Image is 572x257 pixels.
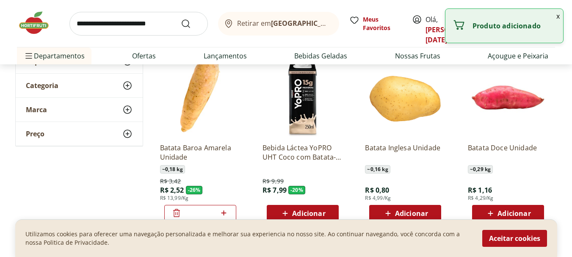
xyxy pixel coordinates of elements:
[24,46,34,66] button: Menu
[553,9,563,23] button: Fechar notificação
[497,210,531,217] span: Adicionar
[263,56,343,136] img: Bebida Láctea YoPRO UHT Coco com Batata-Doce 15g de proteínas 250ml
[468,185,492,195] span: R$ 1,16
[160,165,185,174] span: ~ 0,18 kg
[160,185,184,195] span: R$ 2,52
[468,165,493,174] span: ~ 0,29 kg
[349,15,402,32] a: Meus Favoritos
[267,205,339,222] button: Adicionar
[16,98,143,122] button: Marca
[160,143,240,162] a: Batata Baroa Amarela Unidade
[426,14,463,45] span: Olá,
[160,195,189,202] span: R$ 13,99/Kg
[160,177,181,185] span: R$ 3,42
[16,74,143,97] button: Categoria
[294,51,347,61] a: Bebidas Geladas
[395,210,428,217] span: Adicionar
[468,143,548,162] a: Batata Doce Unidade
[26,130,44,138] span: Preço
[16,122,143,146] button: Preço
[365,195,391,202] span: R$ 4,99/Kg
[186,186,203,194] span: - 26 %
[24,46,85,66] span: Departamentos
[263,143,343,162] a: Bebida Láctea YoPRO UHT Coco com Batata-Doce 15g de proteínas 250ml
[160,56,240,136] img: Batata Baroa Amarela Unidade
[263,177,284,185] span: R$ 9,99
[482,230,547,247] button: Aceitar cookies
[292,210,325,217] span: Adicionar
[237,19,331,27] span: Retirar em
[69,12,208,36] input: search
[263,185,287,195] span: R$ 7,99
[132,51,156,61] a: Ofertas
[204,51,247,61] a: Lançamentos
[365,185,389,195] span: R$ 0,80
[365,56,445,136] img: Batata Inglesa Unidade
[218,12,339,36] button: Retirar em[GEOGRAPHIC_DATA]/[GEOGRAPHIC_DATA]
[288,186,305,194] span: - 20 %
[426,25,481,44] a: [PERSON_NAME][DATE]
[26,81,58,90] span: Categoria
[181,19,201,29] button: Submit Search
[468,195,494,202] span: R$ 4,29/Kg
[365,165,390,174] span: ~ 0,16 kg
[488,51,548,61] a: Açougue e Peixaria
[25,230,472,247] p: Utilizamos cookies para oferecer uma navegação personalizada e melhorar sua experiencia no nosso ...
[395,51,440,61] a: Nossas Frutas
[363,15,402,32] span: Meus Favoritos
[26,105,47,114] span: Marca
[472,205,544,222] button: Adicionar
[17,10,59,36] img: Hortifruti
[365,143,445,162] a: Batata Inglesa Unidade
[369,205,441,222] button: Adicionar
[473,22,556,30] p: Produto adicionado
[468,56,548,136] img: Batata Doce Unidade
[271,19,414,28] b: [GEOGRAPHIC_DATA]/[GEOGRAPHIC_DATA]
